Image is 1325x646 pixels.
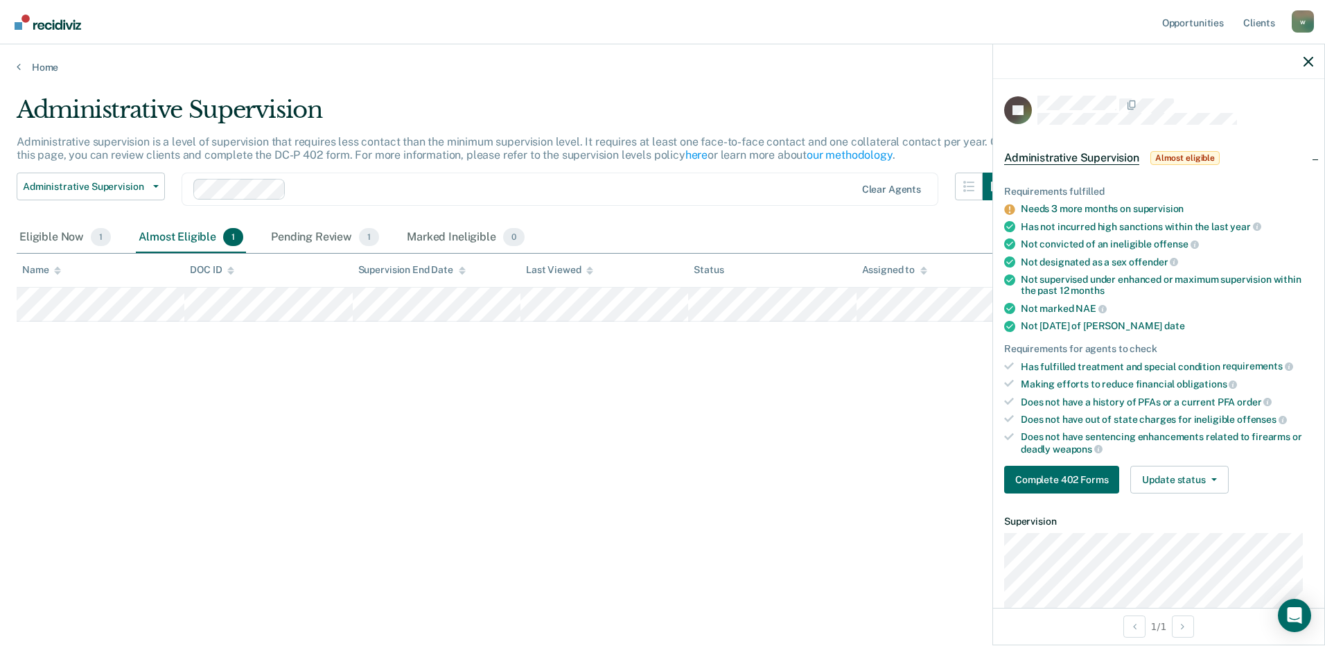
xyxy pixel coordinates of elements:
button: Complete 402 Forms [1004,466,1119,494]
div: Marked Ineligible [404,222,527,253]
span: months [1071,285,1104,296]
div: Supervision End Date [358,264,466,276]
p: Administrative supervision is a level of supervision that requires less contact than the minimum ... [17,135,1005,161]
div: Has not incurred high sanctions within the last [1021,220,1313,233]
span: 1 [91,228,111,246]
span: obligations [1177,378,1237,390]
div: Clear agents [862,184,921,195]
div: Does not have out of state charges for ineligible [1021,413,1313,426]
span: offenses [1237,414,1287,425]
div: Administrative SupervisionAlmost eligible [993,136,1324,180]
div: Requirements for agents to check [1004,343,1313,355]
div: Name [22,264,61,276]
a: our methodology [807,148,893,161]
div: Making efforts to reduce financial [1021,378,1313,390]
button: Profile dropdown button [1292,10,1314,33]
dt: Supervision [1004,516,1313,527]
div: Almost Eligible [136,222,246,253]
button: Update status [1130,466,1228,494]
div: Not marked [1021,302,1313,315]
div: Does not have a history of PFAs or a current PFA order [1021,396,1313,408]
span: year [1230,221,1261,232]
button: Previous Opportunity [1123,616,1146,638]
div: Requirements fulfilled [1004,186,1313,198]
button: Next Opportunity [1172,616,1194,638]
span: offense [1154,238,1199,250]
span: 1 [223,228,243,246]
span: NAE [1076,303,1106,314]
div: DOC ID [190,264,234,276]
div: Not supervised under enhanced or maximum supervision within the past 12 [1021,274,1313,297]
span: 1 [359,228,379,246]
img: Recidiviz [15,15,81,30]
div: Administrative Supervision [17,96,1010,135]
div: Not [DATE] of [PERSON_NAME] [1021,320,1313,332]
span: Administrative Supervision [23,181,148,193]
span: date [1164,320,1184,331]
div: Not convicted of an ineligible [1021,238,1313,250]
div: Assigned to [862,264,927,276]
div: Pending Review [268,222,382,253]
div: Open Intercom Messenger [1278,599,1311,632]
div: Needs 3 more months on supervision [1021,203,1313,215]
div: Eligible Now [17,222,114,253]
span: Almost eligible [1150,151,1220,165]
span: offender [1129,256,1179,268]
span: 0 [503,228,525,246]
div: Has fulfilled treatment and special condition [1021,360,1313,373]
div: Last Viewed [526,264,593,276]
div: 1 / 1 [993,608,1324,645]
span: requirements [1222,360,1293,372]
div: w [1292,10,1314,33]
div: Does not have sentencing enhancements related to firearms or deadly [1021,431,1313,455]
a: Home [17,61,1308,73]
div: Not designated as a sex [1021,256,1313,268]
span: Administrative Supervision [1004,151,1139,165]
a: here [685,148,708,161]
span: weapons [1053,444,1103,455]
div: Status [694,264,723,276]
a: Navigate to form link [1004,466,1125,494]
